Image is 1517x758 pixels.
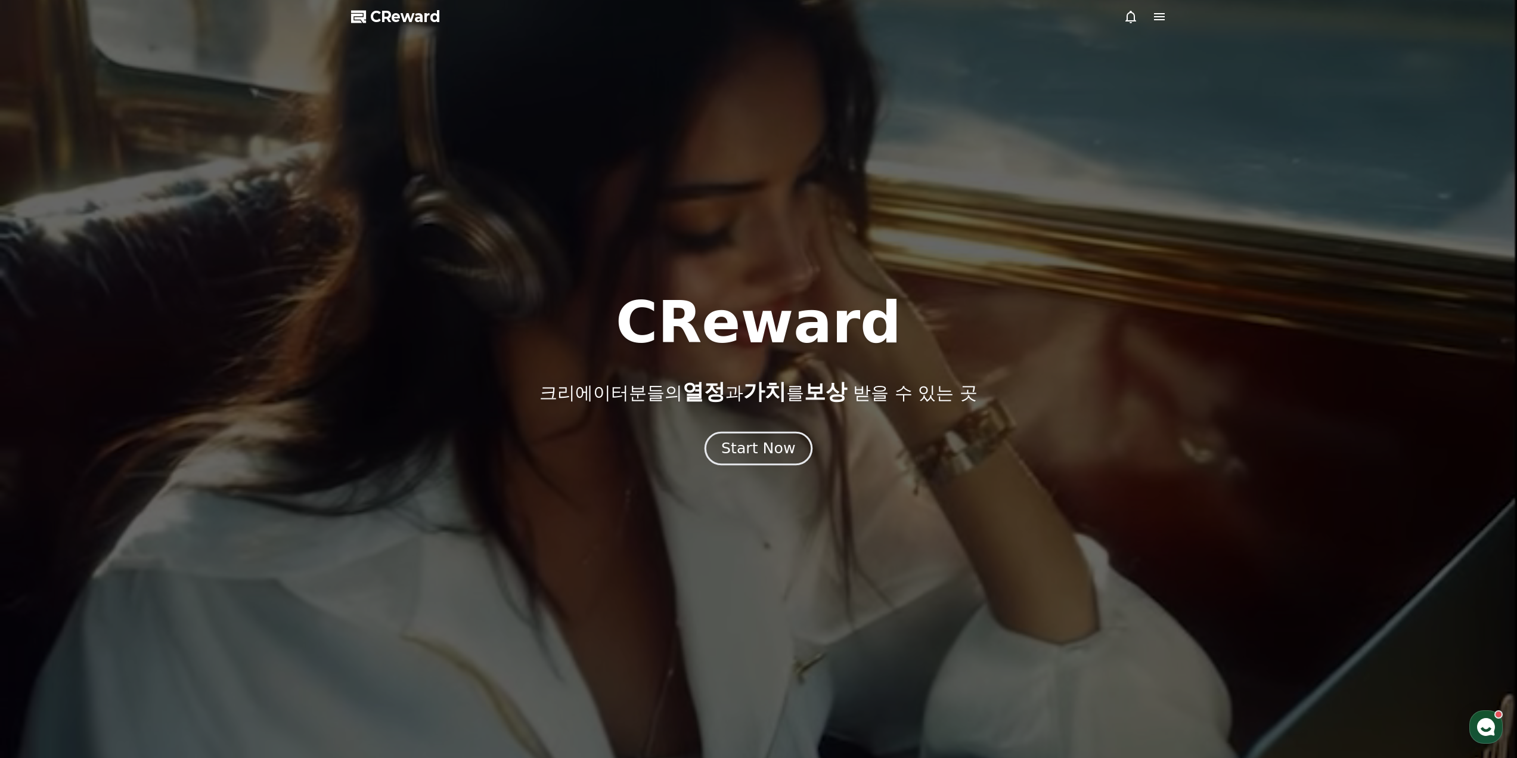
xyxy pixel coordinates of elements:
span: 열정 [683,379,725,404]
span: 보상 [804,379,847,404]
a: 대화 [79,378,154,408]
span: 대화 [109,397,123,406]
span: CReward [370,7,440,26]
a: 설정 [154,378,229,408]
span: 가치 [743,379,786,404]
button: Start Now [705,431,812,465]
h1: CReward [616,294,901,351]
div: Start Now [721,438,795,459]
a: 홈 [4,378,79,408]
a: Start Now [707,444,810,456]
a: CReward [351,7,440,26]
span: 설정 [184,396,198,406]
span: 홈 [38,396,45,406]
p: 크리에이터분들의 과 를 받을 수 있는 곳 [539,380,977,404]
